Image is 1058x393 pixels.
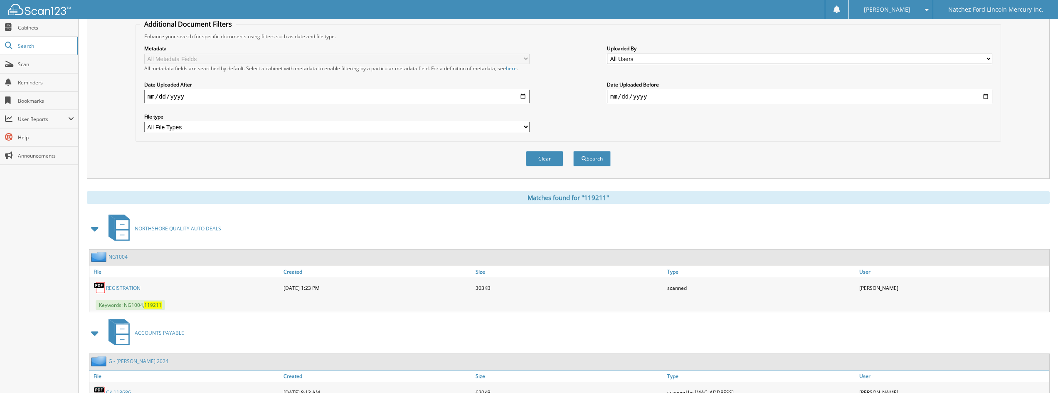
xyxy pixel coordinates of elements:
label: Date Uploaded After [144,81,530,88]
a: User [857,371,1049,382]
a: File [89,371,281,382]
img: scan123-logo-white.svg [8,4,71,15]
span: Reminders [18,79,74,86]
a: ACCOUNTS PAYABLE [104,316,184,349]
input: start [144,90,530,103]
a: REGISTRATION [106,284,141,292]
div: Matches found for "119211" [87,191,1050,204]
a: Created [281,371,474,382]
span: Natchez Ford Lincoln Mercury Inc. [948,7,1043,12]
label: Uploaded By [607,45,992,52]
span: Bookmarks [18,97,74,104]
span: Help [18,134,74,141]
iframe: Chat Widget [1016,353,1058,393]
label: Date Uploaded Before [607,81,992,88]
label: File type [144,113,530,120]
a: Created [281,266,474,277]
a: Type [665,371,857,382]
div: scanned [665,279,857,296]
span: Scan [18,61,74,68]
a: Size [474,371,666,382]
span: Search [18,42,73,49]
a: File [89,266,281,277]
a: here [506,65,517,72]
legend: Additional Document Filters [140,20,236,29]
label: Metadata [144,45,530,52]
span: 119211 [144,302,162,309]
button: Clear [526,151,563,166]
a: User [857,266,1049,277]
img: folder2.png [91,356,109,366]
span: [PERSON_NAME] [864,7,910,12]
button: Search [573,151,611,166]
div: Enhance your search for specific documents using filters such as date and file type. [140,33,996,40]
a: Size [474,266,666,277]
a: NORTHSHORE QUALITY AUTO DEALS [104,212,221,245]
a: G - [PERSON_NAME] 2024 [109,358,168,365]
input: end [607,90,992,103]
span: User Reports [18,116,68,123]
a: NG1004 [109,253,128,260]
div: [DATE] 1:23 PM [281,279,474,296]
a: Type [665,266,857,277]
div: 303KB [474,279,666,296]
div: All metadata fields are searched by default. Select a cabinet with metadata to enable filtering b... [144,65,530,72]
span: Cabinets [18,24,74,31]
img: PDF.png [94,282,106,294]
span: NORTHSHORE QUALITY AUTO DEALS [135,225,221,232]
span: Announcements [18,152,74,159]
div: [PERSON_NAME] [857,279,1049,296]
span: Keywords: NG1004, [96,300,165,310]
span: ACCOUNTS PAYABLE [135,329,184,336]
img: folder2.png [91,252,109,262]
